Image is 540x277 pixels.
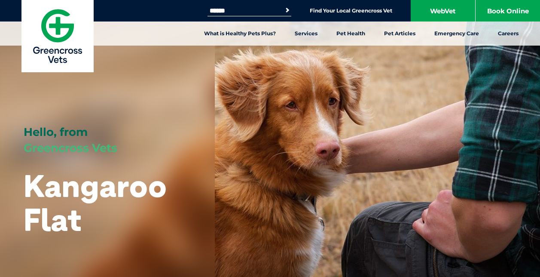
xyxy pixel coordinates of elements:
[195,22,285,46] a: What is Healthy Pets Plus?
[283,6,292,15] button: Search
[285,22,327,46] a: Services
[24,125,88,139] span: Hello, from
[24,169,191,237] h1: Kangaroo Flat
[425,22,488,46] a: Emergency Care
[375,22,425,46] a: Pet Articles
[327,22,375,46] a: Pet Health
[310,7,392,14] a: Find Your Local Greencross Vet
[24,141,117,155] span: Greencross Vets
[488,22,528,46] a: Careers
